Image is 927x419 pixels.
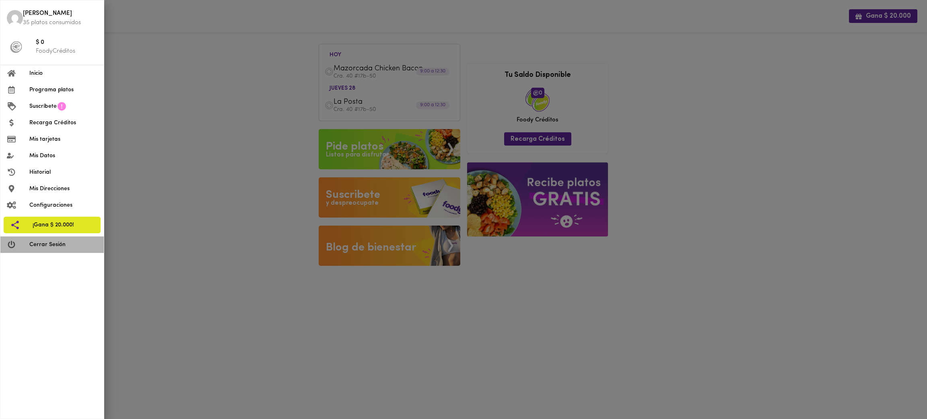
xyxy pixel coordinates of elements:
[10,41,22,53] img: foody-creditos-black.png
[29,135,97,144] span: Mis tarjetas
[29,201,97,209] span: Configuraciones
[33,221,94,229] span: ¡Gana $ 20.000!
[29,168,97,177] span: Historial
[29,102,57,111] span: Suscríbete
[36,38,97,47] span: $ 0
[29,185,97,193] span: Mis Direcciones
[23,18,97,27] p: 35 platos consumidos
[29,152,97,160] span: Mis Datos
[36,47,97,55] p: FoodyCréditos
[29,86,97,94] span: Programa platos
[880,372,919,411] iframe: Messagebird Livechat Widget
[29,119,97,127] span: Recarga Créditos
[29,240,97,249] span: Cerrar Sesión
[29,69,97,78] span: Inicio
[23,9,97,18] span: [PERSON_NAME]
